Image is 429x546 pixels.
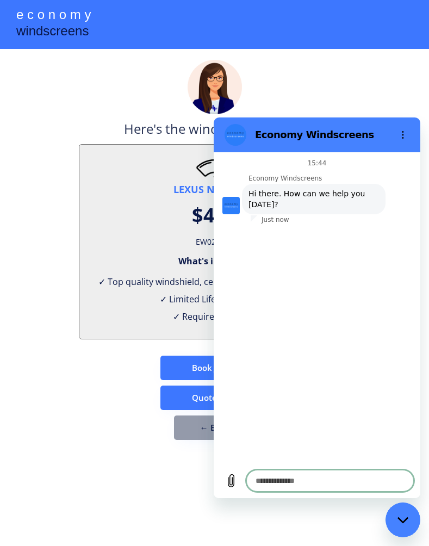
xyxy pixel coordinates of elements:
[160,386,269,410] button: Quote Only
[124,120,305,144] div: Here's the windscreen for you
[196,234,233,250] div: EW022483
[192,202,238,229] div: $478
[178,255,251,267] div: What's included:
[386,502,420,537] iframe: Button to launch messaging window, conversation in progress
[16,22,89,43] div: windscreens
[93,273,337,325] div: ✓ Top quality windshield, certified to Australian standards ✓ Limited Lifetime Warranty ✓ Require...
[214,117,420,498] iframe: Messaging window
[173,183,256,196] div: LEXUS NX SERIES
[174,415,256,440] button: ← Back
[160,356,269,380] button: Book Job →
[196,158,234,177] img: windscreen2.png
[188,60,242,114] img: madeline.png
[16,5,91,26] div: e c o n o m y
